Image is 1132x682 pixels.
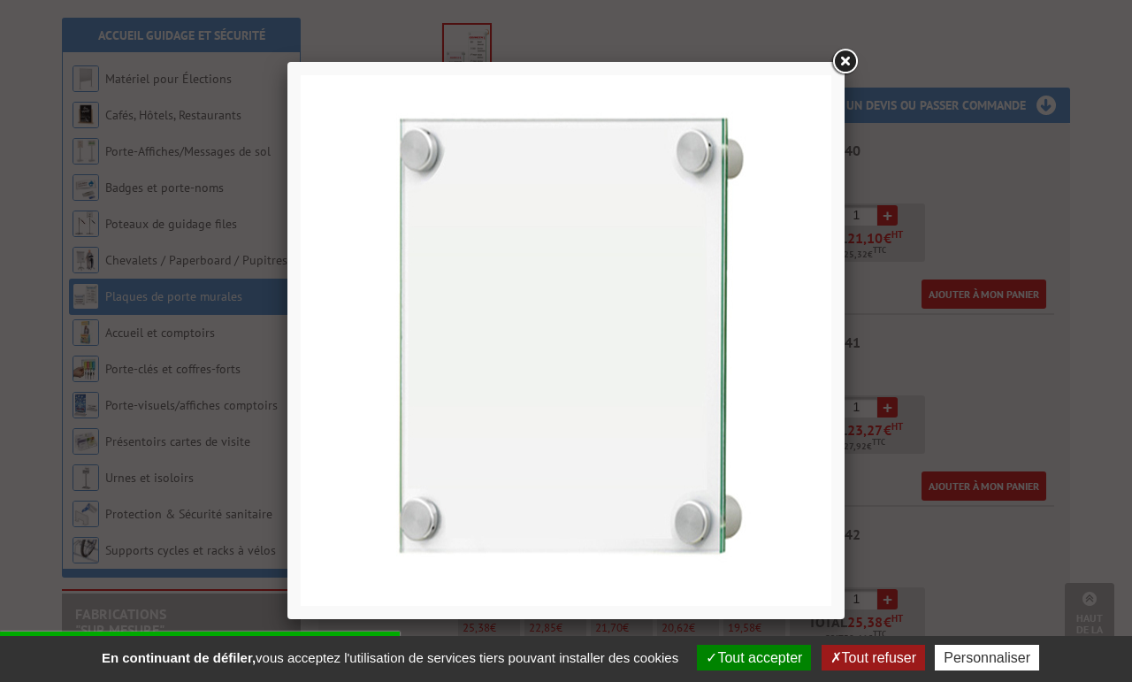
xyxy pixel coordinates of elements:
span: vous acceptez l'utilisation de services tiers pouvant installer des cookies [93,650,687,665]
a: Close [829,46,860,78]
strong: En continuant de défiler, [102,650,256,665]
button: Tout refuser [822,645,925,671]
button: Personnaliser (fenêtre modale) [935,645,1039,671]
button: Tout accepter [697,645,811,671]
